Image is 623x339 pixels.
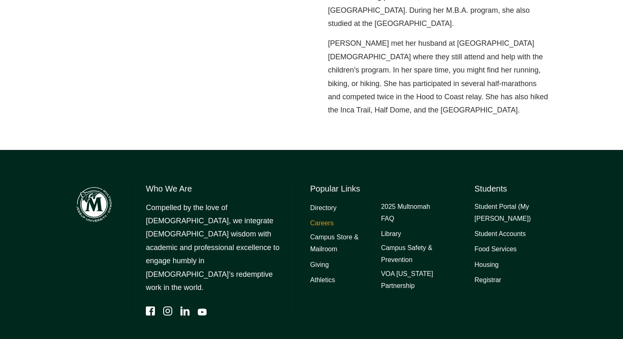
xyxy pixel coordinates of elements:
[198,306,207,316] a: YouTube
[475,259,499,271] a: Housing
[73,183,116,226] img: Multnomah Campus of Jessup University logo
[381,242,445,266] a: Campus Safety & Prevention
[328,37,550,117] p: [PERSON_NAME] met her husband at [GEOGRAPHIC_DATA][DEMOGRAPHIC_DATA] where they still attend and ...
[146,306,155,316] a: Facebook
[146,201,280,295] p: Compelled by the love of [DEMOGRAPHIC_DATA], we integrate [DEMOGRAPHIC_DATA] wisdom with academic...
[475,274,501,286] a: Registrar
[475,183,550,194] h6: Students
[381,228,401,240] a: Library
[475,243,517,255] a: Food Services
[310,259,329,271] a: Giving
[180,306,190,316] a: LinkedIn
[310,274,335,286] a: Athletics
[146,183,280,194] h6: Who We Are
[381,268,445,292] a: VOA [US_STATE] Partnership
[310,231,374,255] a: Campus Store & Mailroom
[310,202,337,214] a: Directory
[310,183,445,194] h6: Popular Links
[381,201,445,225] a: 2025 Multnomah FAQ
[475,201,550,225] a: Student Portal (My [PERSON_NAME])
[310,217,334,229] a: Careers
[475,228,526,240] a: Student Accounts
[163,306,172,316] a: Instagram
